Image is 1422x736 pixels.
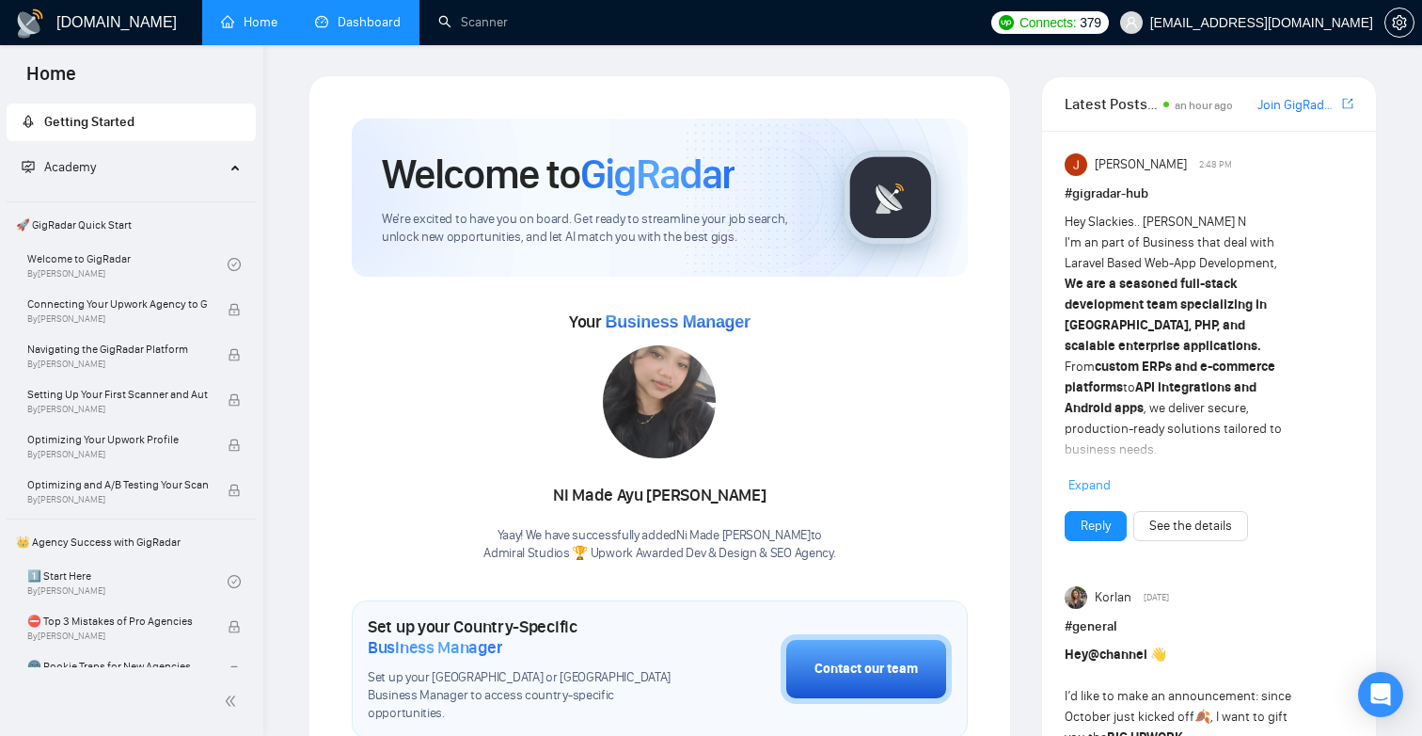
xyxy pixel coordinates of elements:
[228,665,241,679] span: lock
[228,484,241,497] span: lock
[8,206,254,244] span: 🚀 GigRadar Quick Start
[781,634,952,704] button: Contact our team
[1384,15,1414,30] a: setting
[27,430,208,449] span: Optimizing Your Upwork Profile
[27,385,208,404] span: Setting Up Your First Scanner and Auto-Bidder
[1065,184,1353,204] h1: # gigradar-hub
[1081,516,1111,536] a: Reply
[844,151,938,245] img: gigradar-logo.png
[368,637,502,658] span: Business Manager
[1095,587,1131,608] span: Korlan
[315,14,401,30] a: dashboardDashboard
[228,575,241,588] span: check-circle
[228,439,241,452] span: lock
[1144,589,1169,606] span: [DATE]
[1065,647,1147,663] strong: Hey
[569,312,750,332] span: Your
[1065,462,1271,520] strong: long-term client partnerships, reliable delivery, and growth-driven development
[1065,276,1267,354] strong: We are a seasoned full-stack development team specializing in [GEOGRAPHIC_DATA], PHP, and scalabl...
[1342,95,1353,113] a: export
[1065,153,1087,176] img: Jivesh Nanda
[1384,8,1414,38] button: setting
[22,115,35,128] span: rocket
[1065,92,1158,116] span: Latest Posts from the GigRadar Community
[27,561,228,602] a: 1️⃣ Start HereBy[PERSON_NAME]
[221,14,277,30] a: homeHome
[1175,99,1233,112] span: an hour ago
[228,393,241,407] span: lock
[1199,156,1232,173] span: 2:48 PM
[1068,477,1111,493] span: Expand
[1358,672,1403,717] div: Open Intercom Messenger
[603,345,716,458] img: 1705466118991-WhatsApp%20Image%202024-01-17%20at%2012.32.43.jpeg
[27,340,208,359] span: Navigating the GigRadar Platform
[224,692,243,711] span: double-left
[1194,709,1210,725] span: 🍂
[11,60,91,100] span: Home
[27,475,208,494] span: Optimizing and A/B Testing Your Scanner for Better Results
[1080,12,1100,33] span: 379
[1065,586,1087,609] img: Korlan
[1095,154,1187,175] span: [PERSON_NAME]
[27,244,228,285] a: Welcome to GigRadarBy[PERSON_NAME]
[7,104,256,141] li: Getting Started
[44,159,96,175] span: Academy
[228,258,241,271] span: check-circle
[27,313,208,325] span: By [PERSON_NAME]
[1065,212,1296,709] div: Hey Slackies.. [PERSON_NAME] N I'm an part of Business that deal with Laravel Based Web-App Devel...
[1149,516,1232,536] a: See the details
[8,523,254,561] span: 👑 Agency Success with GigRadar
[814,659,918,680] div: Contact our team
[1065,359,1275,395] strong: custom ERPs and e-commerce platforms
[15,8,45,39] img: logo
[27,359,208,370] span: By [PERSON_NAME]
[1257,95,1338,116] a: Join GigRadar Slack Community
[1133,511,1248,541] button: See the details
[1065,379,1256,416] strong: API integrations and Android apps
[1150,647,1166,663] span: 👋
[44,114,134,130] span: Getting Started
[1342,96,1353,111] span: export
[27,295,208,313] span: Connecting Your Upwork Agency to GigRadar
[27,631,208,642] span: By [PERSON_NAME]
[1019,12,1076,33] span: Connects:
[1065,616,1353,637] h1: # general
[483,545,835,563] p: Admiral Studios 🏆 Upwork Awarded Dev & Design & SEO Agency .
[228,303,241,316] span: lock
[228,620,241,633] span: lock
[27,657,208,676] span: 🌚 Rookie Traps for New Agencies
[1065,511,1127,541] button: Reply
[483,527,835,563] div: Yaay! We have successfully added Ni Made [PERSON_NAME] to
[580,149,735,200] span: GigRadar
[999,15,1014,30] img: upwork-logo.png
[382,149,735,200] h1: Welcome to
[1088,647,1147,663] span: @channel
[1125,16,1138,29] span: user
[27,449,208,460] span: By [PERSON_NAME]
[27,494,208,505] span: By [PERSON_NAME]
[605,312,750,331] span: Business Manager
[22,160,35,173] span: fund-projection-screen
[483,480,835,512] div: Ni Made Ayu [PERSON_NAME]
[438,14,508,30] a: searchScanner
[368,616,687,658] h1: Set up your Country-Specific
[27,612,208,631] span: ⛔ Top 3 Mistakes of Pro Agencies
[27,404,208,415] span: By [PERSON_NAME]
[22,159,96,175] span: Academy
[228,348,241,361] span: lock
[1385,15,1414,30] span: setting
[368,669,687,723] span: Set up your [GEOGRAPHIC_DATA] or [GEOGRAPHIC_DATA] Business Manager to access country-specific op...
[382,211,814,247] span: We're excited to have you on board. Get ready to streamline your job search, unlock new opportuni...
